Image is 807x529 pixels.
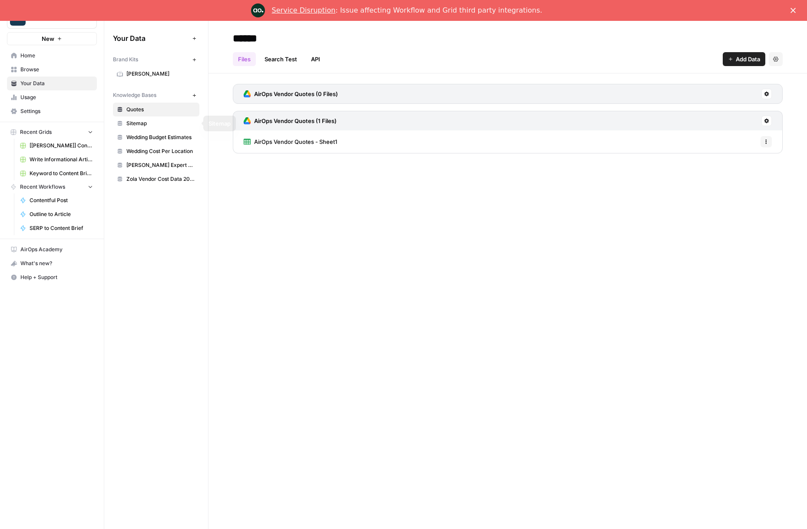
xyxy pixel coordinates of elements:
[7,32,97,45] button: New
[113,91,156,99] span: Knowledge Bases
[16,153,97,166] a: Write Informational Article
[306,52,325,66] a: API
[7,90,97,104] a: Usage
[790,8,799,13] div: Close
[30,156,93,163] span: Write Informational Article
[20,52,93,60] span: Home
[20,273,93,281] span: Help + Support
[254,90,338,98] h3: AirOps Vendor Quotes (0 Files)
[42,34,54,43] span: New
[7,126,97,139] button: Recent Grids
[126,147,195,155] span: Wedding Cost Per Location
[30,196,93,204] span: Contentful Post
[126,133,195,141] span: Wedding Budget Estimates
[736,55,760,63] span: Add Data
[126,175,195,183] span: Zola Vendor Cost Data 2025
[723,52,765,66] button: Add Data
[7,270,97,284] button: Help + Support
[126,106,195,113] span: Quotes
[20,80,93,87] span: Your Data
[20,66,93,73] span: Browse
[113,67,199,81] a: [PERSON_NAME]
[7,49,97,63] a: Home
[113,103,199,116] a: Quotes
[251,3,265,17] img: Profile image for Engineering
[20,183,65,191] span: Recent Workflows
[113,130,199,144] a: Wedding Budget Estimates
[16,193,97,207] a: Contentful Post
[113,158,199,172] a: [PERSON_NAME] Expert Advice Articles
[244,84,338,103] a: AirOps Vendor Quotes (0 Files)
[30,224,93,232] span: SERP to Content Brief
[113,144,199,158] a: Wedding Cost Per Location
[254,116,337,125] h3: AirOps Vendor Quotes (1 Files)
[113,56,138,63] span: Brand Kits
[7,104,97,118] a: Settings
[16,139,97,153] a: [[PERSON_NAME]] Content Creation
[16,221,97,235] a: SERP to Content Brief
[7,180,97,193] button: Recent Workflows
[20,246,93,253] span: AirOps Academy
[244,130,337,153] a: AirOps Vendor Quotes - Sheet1
[113,116,199,130] a: Sitemap
[244,111,337,130] a: AirOps Vendor Quotes (1 Files)
[20,128,52,136] span: Recent Grids
[259,52,302,66] a: Search Test
[126,120,195,127] span: Sitemap
[20,93,93,101] span: Usage
[7,77,97,90] a: Your Data
[233,52,256,66] a: Files
[113,172,199,186] a: Zola Vendor Cost Data 2025
[272,6,336,14] a: Service Disruption
[113,33,189,43] span: Your Data
[30,142,93,150] span: [[PERSON_NAME]] Content Creation
[16,166,97,180] a: Keyword to Content Brief Grid
[30,170,93,177] span: Keyword to Content Brief Grid
[126,161,195,169] span: [PERSON_NAME] Expert Advice Articles
[254,137,337,146] span: AirOps Vendor Quotes - Sheet1
[16,207,97,221] a: Outline to Article
[30,210,93,218] span: Outline to Article
[272,6,542,15] div: : Issue affecting Workflow and Grid third party integrations.
[126,70,195,78] span: [PERSON_NAME]
[7,257,96,270] div: What's new?
[7,243,97,256] a: AirOps Academy
[7,256,97,270] button: What's new?
[20,107,93,115] span: Settings
[7,63,97,77] a: Browse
